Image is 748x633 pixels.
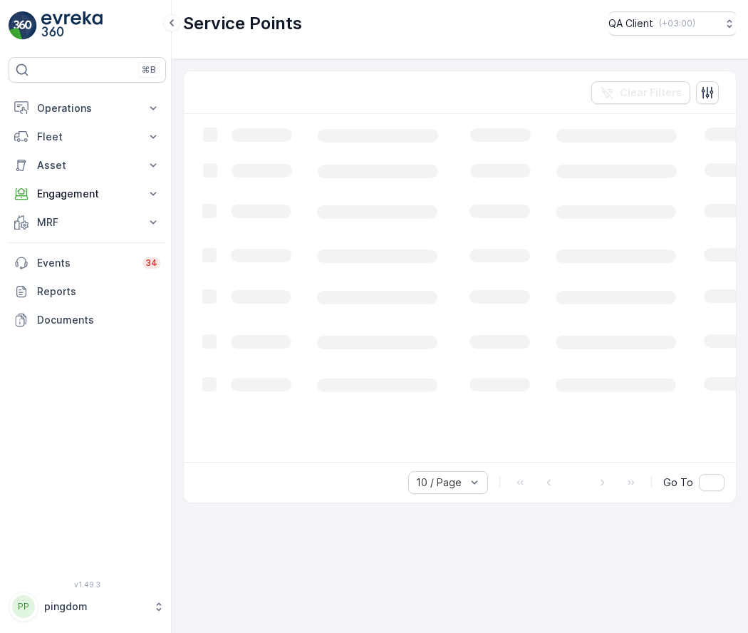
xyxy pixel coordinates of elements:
button: Operations [9,94,166,123]
img: logo_light-DOdMpM7g.png [41,11,103,40]
p: Service Points [183,12,302,35]
p: 34 [145,257,157,269]
p: Asset [37,158,137,173]
a: Documents [9,306,166,334]
div: PP [12,595,35,618]
a: Reports [9,277,166,306]
span: v 1.49.3 [9,580,166,589]
p: Clear Filters [620,86,682,100]
p: ⌘B [142,64,156,76]
button: PPpingdom [9,592,166,622]
button: MRF [9,208,166,237]
img: logo [9,11,37,40]
button: Fleet [9,123,166,151]
button: Asset [9,151,166,180]
span: Go To [663,475,693,490]
p: MRF [37,215,137,230]
p: Reports [37,284,160,299]
p: Operations [37,101,137,115]
p: Events [37,256,134,270]
p: Engagement [37,187,137,201]
button: Clear Filters [591,81,690,104]
p: ( +03:00 ) [659,18,695,29]
p: pingdom [44,599,146,614]
a: Events34 [9,249,166,277]
p: Fleet [37,130,137,144]
button: QA Client(+03:00) [608,11,737,36]
p: QA Client [608,16,653,31]
p: Documents [37,313,160,327]
button: Engagement [9,180,166,208]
